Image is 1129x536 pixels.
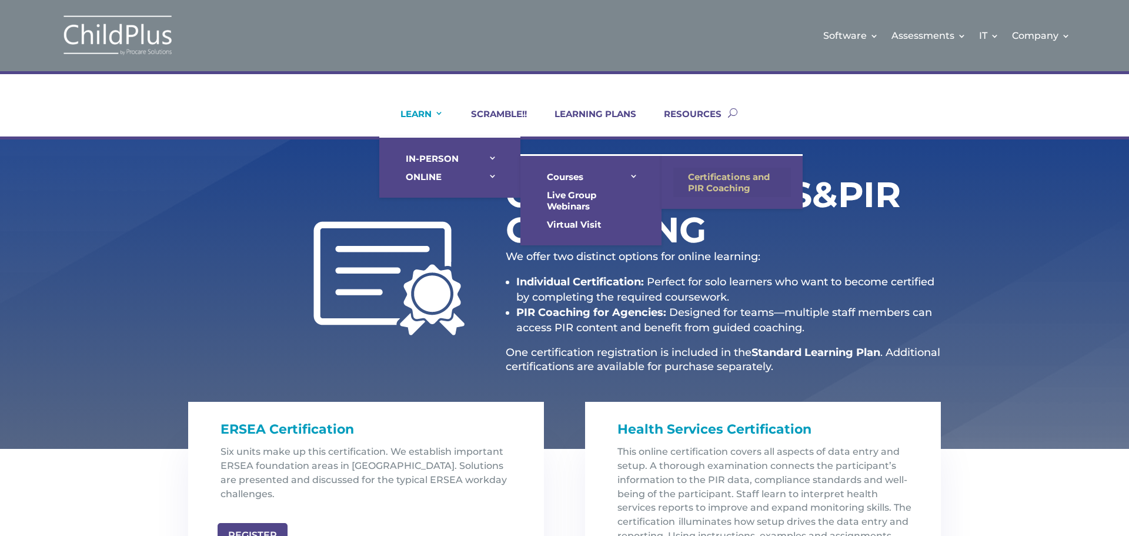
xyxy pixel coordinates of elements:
[221,421,354,437] span: ERSEA Certification
[391,168,509,186] a: ONLINE
[751,346,880,359] strong: Standard Learning Plan
[532,186,650,215] a: Live Group Webinars
[649,108,722,137] a: RESOURCES
[812,173,838,216] span: &
[456,108,527,137] a: SCRAMBLE!!
[506,346,751,359] span: One certification registration is included in the
[506,250,760,263] span: We offer two distinct options for online learning:
[979,12,999,59] a: IT
[221,445,520,510] p: Six units make up this certification. We establish important ERSEA foundation areas in [GEOGRAPHI...
[391,149,509,168] a: IN-PERSON
[532,168,650,186] a: Courses
[532,215,650,234] a: Virtual Visit
[516,305,941,335] li: Designed for teams—multiple staff members can access PIR content and benefit from guided coaching.
[386,108,443,137] a: LEARN
[516,306,666,319] strong: PIR Coaching for Agencies:
[506,177,817,254] h1: Certifications PIR Coaching
[516,274,941,305] li: Perfect for solo learners who want to become certified by completing the required coursework.
[540,108,636,137] a: LEARNING PLANS
[516,275,644,288] strong: Individual Certification:
[617,421,811,437] span: Health Services Certification
[891,12,966,59] a: Assessments
[1012,12,1070,59] a: Company
[673,168,791,197] a: Certifications and PIR Coaching
[823,12,879,59] a: Software
[506,346,940,372] span: . Additional certifications are available for purchase separately.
